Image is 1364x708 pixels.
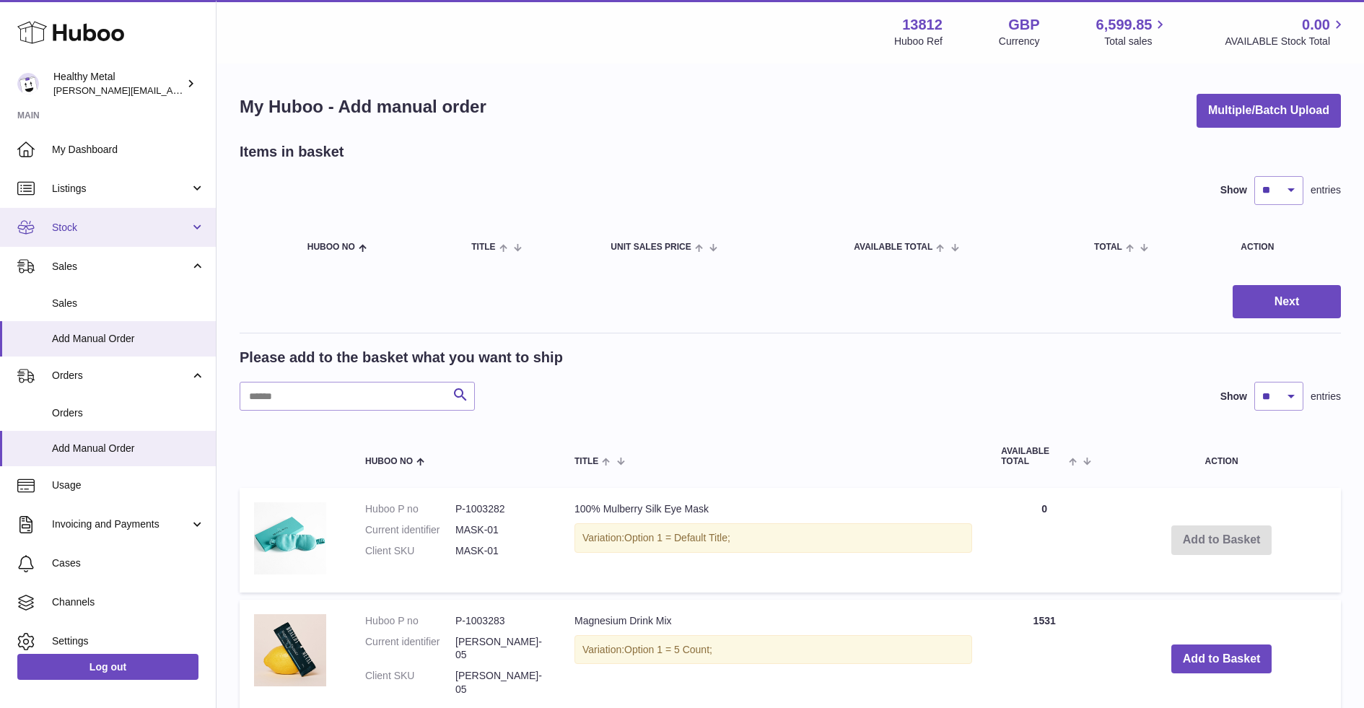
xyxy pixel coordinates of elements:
[52,406,205,420] span: Orders
[365,669,455,696] dt: Client SKU
[52,260,190,274] span: Sales
[52,297,205,310] span: Sales
[240,348,563,367] h2: Please add to the basket what you want to ship
[1233,285,1341,319] button: Next
[1311,183,1341,197] span: entries
[17,73,39,95] img: jose@healthy-metal.com
[1094,242,1122,252] span: Total
[53,84,289,96] span: [PERSON_NAME][EMAIL_ADDRESS][DOMAIN_NAME]
[574,523,972,553] div: Variation:
[1302,15,1330,35] span: 0.00
[455,502,546,516] dd: P-1003282
[365,544,455,558] dt: Client SKU
[902,15,943,35] strong: 13812
[52,143,205,157] span: My Dashboard
[574,635,972,665] div: Variation:
[854,242,932,252] span: AVAILABLE Total
[365,523,455,537] dt: Current identifier
[17,654,198,680] a: Log out
[254,502,326,574] img: 100% Mulberry Silk Eye Mask
[52,182,190,196] span: Listings
[52,517,190,531] span: Invoicing and Payments
[1225,35,1347,48] span: AVAILABLE Stock Total
[624,532,730,543] span: Option 1 = Default Title;
[455,544,546,558] dd: MASK-01
[1096,15,1153,35] span: 6,599.85
[471,242,495,252] span: Title
[1225,15,1347,48] a: 0.00 AVAILABLE Stock Total
[307,242,355,252] span: Huboo no
[1220,390,1247,403] label: Show
[240,95,486,118] h1: My Huboo - Add manual order
[254,614,326,686] img: Magnesium Drink Mix
[52,556,205,570] span: Cases
[1197,94,1341,128] button: Multiple/Batch Upload
[624,644,712,655] span: Option 1 = 5 Count;
[365,457,413,466] span: Huboo no
[53,70,183,97] div: Healthy Metal
[365,614,455,628] dt: Huboo P no
[560,488,987,593] td: 100% Mulberry Silk Eye Mask
[1102,432,1341,480] th: Action
[240,142,344,162] h2: Items in basket
[1096,15,1169,48] a: 6,599.85 Total sales
[894,35,943,48] div: Huboo Ref
[52,369,190,383] span: Orders
[52,478,205,492] span: Usage
[52,595,205,609] span: Channels
[455,614,546,628] dd: P-1003283
[455,635,546,663] dd: [PERSON_NAME]-05
[1001,447,1065,466] span: AVAILABLE Total
[365,502,455,516] dt: Huboo P no
[999,35,1040,48] div: Currency
[52,221,190,235] span: Stock
[574,457,598,466] span: Title
[1241,242,1326,252] div: Action
[611,242,691,252] span: Unit Sales Price
[987,488,1102,593] td: 0
[365,635,455,663] dt: Current identifier
[52,442,205,455] span: Add Manual Order
[52,634,205,648] span: Settings
[1171,644,1272,674] button: Add to Basket
[455,669,546,696] dd: [PERSON_NAME]-05
[1311,390,1341,403] span: entries
[1008,15,1039,35] strong: GBP
[52,332,205,346] span: Add Manual Order
[1104,35,1168,48] span: Total sales
[455,523,546,537] dd: MASK-01
[1220,183,1247,197] label: Show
